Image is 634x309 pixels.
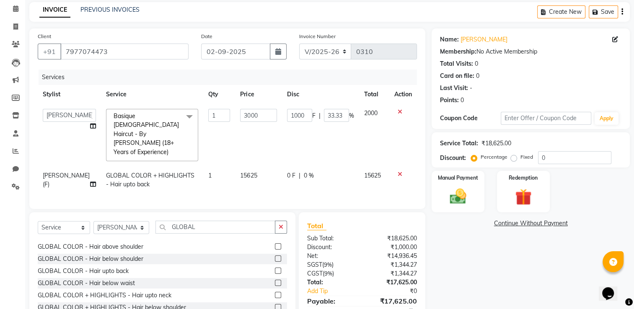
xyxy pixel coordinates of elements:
span: 1 [208,172,212,179]
div: GLOBAL COLOR + HIGHLIGHTS - Hair upto neck [38,291,171,300]
div: Coupon Code [440,114,500,123]
label: Invoice Number [299,33,336,40]
div: Membership: [440,47,476,56]
label: Manual Payment [438,174,478,182]
div: GLOBAL COLOR - Hair below shoulder [38,255,143,263]
span: 15625 [364,172,381,179]
div: Net: [301,252,362,260]
button: Save [589,5,618,18]
div: GLOBAL COLOR - Hair above shoulder [38,242,143,251]
span: 15625 [240,172,257,179]
div: Service Total: [440,139,478,148]
span: CGST [307,270,323,277]
div: Sub Total: [301,234,362,243]
div: ₹17,625.00 [362,296,423,306]
label: Percentage [481,153,507,161]
div: Discount: [301,243,362,252]
span: 2000 [364,109,378,117]
a: Continue Without Payment [433,219,628,228]
div: GLOBAL COLOR - Hair below waist [38,279,135,288]
th: Qty [203,85,235,104]
div: ( ) [301,269,362,278]
input: Enter Offer / Coupon Code [501,112,591,125]
th: Disc [282,85,359,104]
th: Price [235,85,282,104]
div: Services [39,70,423,85]
div: ₹18,625.00 [481,139,511,148]
span: 9% [324,270,332,277]
label: Redemption [509,174,538,182]
span: [PERSON_NAME] (F) [43,172,90,188]
button: Create New [537,5,585,18]
th: Stylist [38,85,101,104]
img: _cash.svg [445,187,471,206]
span: GLOBAL COLOR + HIGHLIGHTS - Hair upto back [106,172,194,188]
div: Discount: [440,154,466,162]
a: Add Tip [301,287,372,296]
div: No Active Membership [440,47,621,56]
input: Search or Scan [155,221,275,234]
img: _gift.svg [510,187,537,207]
th: Action [389,85,417,104]
div: Name: [440,35,459,44]
div: Total Visits: [440,59,473,68]
span: 0 % [304,171,314,180]
button: Apply [595,112,618,125]
span: SGST [307,261,322,268]
span: 9% [324,261,332,268]
span: F [312,111,316,120]
div: 0 [461,96,464,105]
a: x [168,148,172,156]
div: ₹1,344.27 [362,269,423,278]
button: +91 [38,44,61,59]
div: Payable: [301,296,362,306]
span: 0 F [287,171,295,180]
div: Total: [301,278,362,287]
th: Service [101,85,203,104]
div: 0 [476,72,479,80]
span: Basique [DEMOGRAPHIC_DATA] Haircut - By [PERSON_NAME] (18+ Years of Experience) [114,112,179,156]
div: ₹17,625.00 [362,278,423,287]
div: - [470,84,472,93]
span: % [349,111,354,120]
div: GLOBAL COLOR - Hair upto back [38,267,129,276]
label: Client [38,33,51,40]
div: 0 [475,59,478,68]
div: Points: [440,96,459,105]
a: INVOICE [39,3,70,18]
input: Search by Name/Mobile/Email/Code [60,44,189,59]
span: | [299,171,300,180]
div: ₹18,625.00 [362,234,423,243]
iframe: chat widget [599,276,626,301]
label: Date [201,33,212,40]
th: Total [359,85,390,104]
div: ₹1,344.27 [362,260,423,269]
div: ₹1,000.00 [362,243,423,252]
div: ₹0 [373,287,424,296]
div: Card on file: [440,72,474,80]
div: ₹14,936.45 [362,252,423,260]
label: Fixed [520,153,533,161]
span: | [319,111,321,120]
span: Total [307,221,326,230]
a: [PERSON_NAME] [461,35,507,44]
a: PREVIOUS INVOICES [80,6,140,13]
div: Last Visit: [440,84,468,93]
div: ( ) [301,260,362,269]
